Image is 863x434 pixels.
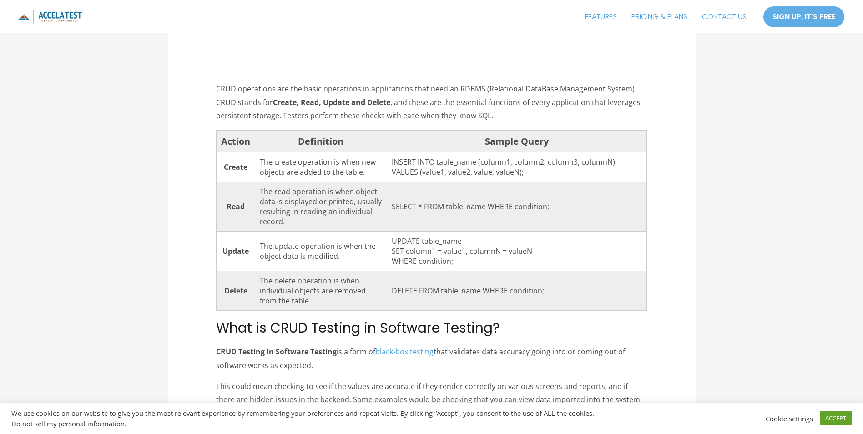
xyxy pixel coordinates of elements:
[11,409,600,428] div: We use cookies on our website to give you the most relevant experience by remembering your prefer...
[578,5,624,28] a: FEATURES
[216,97,641,121] span: , and these are the essential functions of every application that leverages persistent storage. T...
[11,419,125,428] a: Do not sell my personal information
[695,5,754,28] a: CONTACT US
[387,182,646,232] td: SELECT * FROM table_name WHERE condition;
[11,419,600,428] div: .
[216,381,642,418] span: This could mean checking to see if the values are accurate if they render correctly on various sc...
[217,131,255,152] th: Action
[578,5,754,28] nav: Site Navigation
[763,6,845,28] a: SIGN UP, IT'S FREE
[255,131,387,152] th: Definition
[820,411,852,425] a: ACCEPT
[216,347,625,370] span: is a form of that validates data accuracy going into or coming out of software works as expected.
[387,271,646,311] td: DELETE FROM table_name WHERE condition;
[216,318,500,338] span: What is CRUD Testing in Software Testing?
[255,232,387,271] td: The update operation is when the object data is modified.
[216,347,337,357] span: CRUD Testing in Software Testing
[255,271,387,311] td: The delete operation is when individual objects are removed from the table.
[18,10,82,24] img: icon
[217,152,255,182] td: Create
[255,152,387,182] td: The create operation is when new objects are added to the table.
[217,182,255,232] td: Read
[624,5,695,28] a: PRICING & PLANS
[392,236,642,266] div: UPDATE table_name SET column1 = value1, columnN = valueN WHERE condition;
[273,97,390,107] span: Create, Read, Update and Delete
[217,271,255,311] td: Delete
[217,232,255,271] td: Update
[387,131,646,152] th: Sample Query
[766,414,813,423] a: Cookie settings
[255,182,387,232] td: The read operation is when object data is displayed or printed, usually resulting in reading an i...
[392,157,642,177] div: INSERT INTO table_name (column1, column2, column3, columnN) VALUES (value1, value2, value, valueN);
[216,84,636,107] span: CRUD operations are the basic operations in applications that need an RDBMS (Relational DataBase ...
[375,347,434,357] a: black-box testing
